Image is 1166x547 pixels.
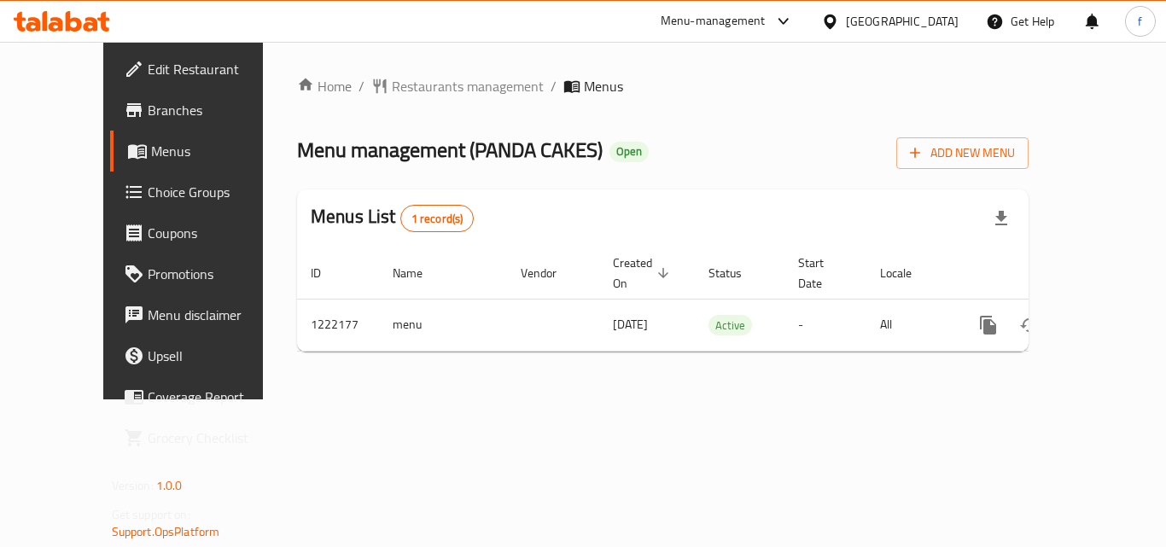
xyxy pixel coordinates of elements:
a: Coverage Report [110,376,298,417]
a: Promotions [110,253,298,294]
span: Created On [613,253,674,294]
td: 1222177 [297,299,379,351]
a: Branches [110,90,298,131]
button: more [968,305,1009,346]
span: 1 record(s) [401,211,474,227]
button: Change Status [1009,305,1050,346]
span: Choice Groups [148,182,284,202]
a: Support.OpsPlatform [112,521,220,543]
span: Get support on: [112,503,190,526]
a: Coupons [110,212,298,253]
span: Locale [880,263,934,283]
span: Name [393,263,445,283]
span: Active [708,316,752,335]
a: Restaurants management [371,76,544,96]
div: Open [609,142,649,162]
span: f [1138,12,1142,31]
a: Grocery Checklist [110,417,298,458]
span: ID [311,263,343,283]
span: Vendor [521,263,579,283]
li: / [359,76,364,96]
a: Menus [110,131,298,172]
span: Status [708,263,764,283]
a: Menu disclaimer [110,294,298,335]
table: enhanced table [297,247,1146,352]
span: Branches [148,100,284,120]
span: Edit Restaurant [148,59,284,79]
span: Menu disclaimer [148,305,284,325]
span: Coupons [148,223,284,243]
a: Edit Restaurant [110,49,298,90]
a: Home [297,76,352,96]
span: Coverage Report [148,387,284,407]
span: Restaurants management [392,76,544,96]
span: Start Date [798,253,846,294]
a: Upsell [110,335,298,376]
span: Menus [151,141,284,161]
span: Menu management ( PANDA CAKES ) [297,131,603,169]
nav: breadcrumb [297,76,1029,96]
div: Active [708,315,752,335]
th: Actions [954,247,1146,300]
td: menu [379,299,507,351]
span: Open [609,144,649,159]
span: Upsell [148,346,284,366]
div: Total records count [400,205,475,232]
a: Choice Groups [110,172,298,212]
span: Grocery Checklist [148,428,284,448]
span: Promotions [148,264,284,284]
button: Add New Menu [896,137,1029,169]
span: Add New Menu [910,143,1015,164]
li: / [551,76,557,96]
span: Menus [584,76,623,96]
span: 1.0.0 [156,474,183,497]
span: [DATE] [613,313,648,335]
div: [GEOGRAPHIC_DATA] [846,12,959,31]
td: - [784,299,866,351]
div: Menu-management [661,11,766,32]
h2: Menus List [311,204,474,232]
span: Version: [112,474,154,497]
td: All [866,299,954,351]
div: Export file [981,198,1022,239]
